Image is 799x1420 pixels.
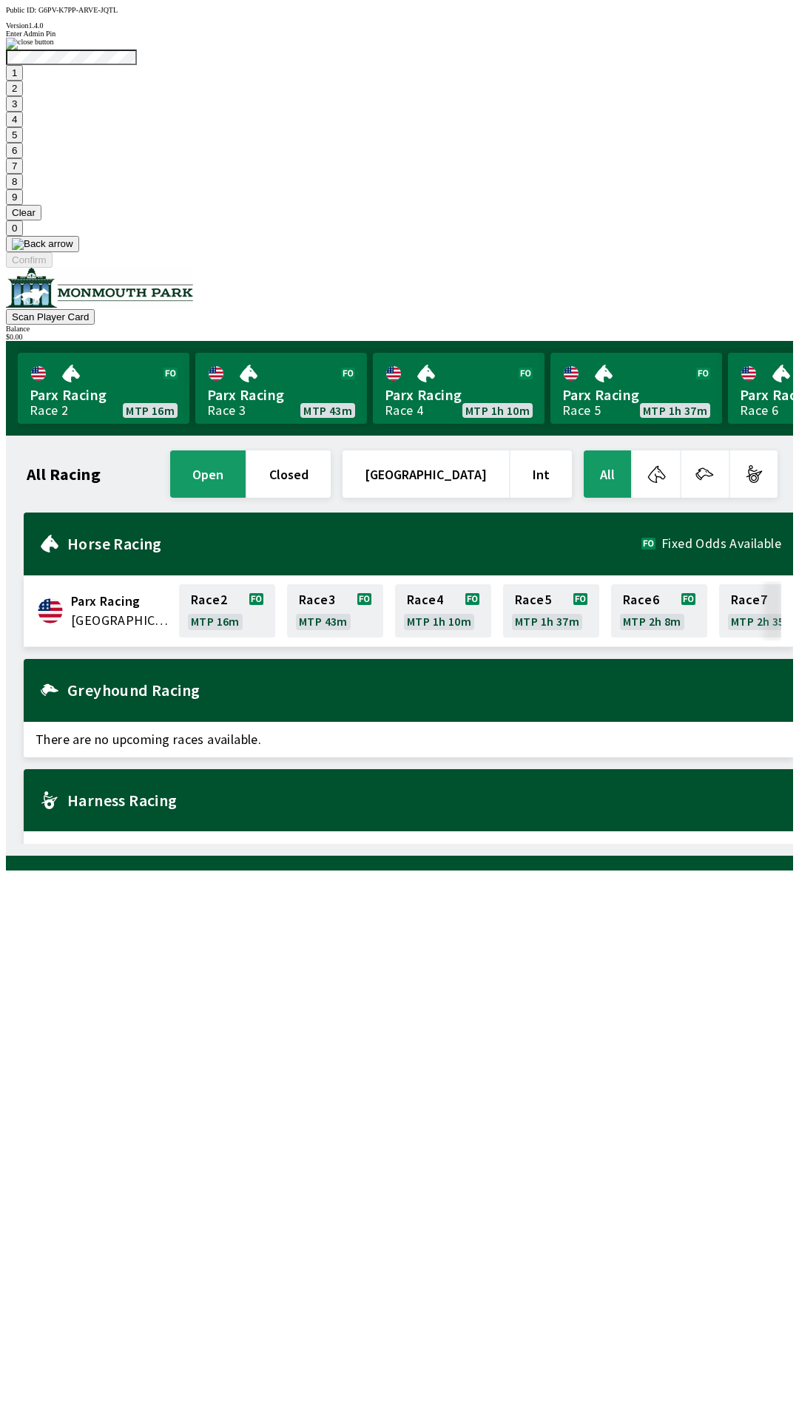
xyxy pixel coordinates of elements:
a: Parx RacingRace 3MTP 43m [195,353,367,424]
div: Race 2 [30,405,68,416]
button: Int [510,450,572,498]
span: Race 3 [299,594,335,606]
a: Parx RacingRace 2MTP 16m [18,353,189,424]
div: Enter Admin Pin [6,30,793,38]
span: G6PV-K7PP-ARVE-JQTL [38,6,118,14]
button: 8 [6,174,23,189]
h2: Harness Racing [67,794,781,806]
h1: All Racing [27,468,101,480]
h2: Horse Racing [67,538,641,550]
a: Race5MTP 1h 37m [503,584,599,638]
span: Parx Racing [30,385,178,405]
button: 0 [6,220,23,236]
span: Parx Racing [385,385,533,405]
span: MTP 1h 10m [407,615,471,627]
h2: Greyhound Racing [67,684,781,696]
a: Race4MTP 1h 10m [395,584,491,638]
span: MTP 16m [126,405,175,416]
button: 1 [6,65,23,81]
span: MTP 43m [299,615,348,627]
button: closed [247,450,331,498]
button: 9 [6,189,23,205]
span: Parx Racing [71,592,170,611]
img: venue logo [6,268,193,308]
div: $ 0.00 [6,333,793,341]
div: Race 3 [207,405,246,416]
button: open [170,450,246,498]
button: 4 [6,112,23,127]
button: [GEOGRAPHIC_DATA] [343,450,509,498]
span: MTP 1h 10m [465,405,530,416]
button: 5 [6,127,23,143]
button: All [584,450,631,498]
a: Race2MTP 16m [179,584,275,638]
a: Parx RacingRace 5MTP 1h 37m [550,353,722,424]
span: Race 4 [407,594,443,606]
div: Race 5 [562,405,601,416]
span: MTP 16m [191,615,240,627]
button: 6 [6,143,23,158]
button: 3 [6,96,23,112]
div: Race 4 [385,405,423,416]
img: close button [6,38,54,50]
span: Fixed Odds Available [661,538,781,550]
div: Public ID: [6,6,793,14]
button: 2 [6,81,23,96]
span: There are no upcoming races available. [24,722,793,757]
span: MTP 1h 37m [643,405,707,416]
div: Balance [6,325,793,333]
div: Race 6 [740,405,778,416]
span: There are no upcoming races available. [24,831,793,867]
button: Scan Player Card [6,309,95,325]
img: Back arrow [12,238,73,250]
div: Version 1.4.0 [6,21,793,30]
span: United States [71,611,170,630]
span: MTP 2h 35m [731,615,795,627]
span: Race 6 [623,594,659,606]
span: Parx Racing [562,385,710,405]
span: MTP 2h 8m [623,615,681,627]
span: Race 5 [515,594,551,606]
a: Race6MTP 2h 8m [611,584,707,638]
span: MTP 1h 37m [515,615,579,627]
span: MTP 43m [303,405,352,416]
button: Confirm [6,252,53,268]
button: Clear [6,205,41,220]
a: Parx RacingRace 4MTP 1h 10m [373,353,545,424]
span: Parx Racing [207,385,355,405]
button: 7 [6,158,23,174]
a: Race3MTP 43m [287,584,383,638]
span: Race 7 [731,594,767,606]
span: Race 2 [191,594,227,606]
